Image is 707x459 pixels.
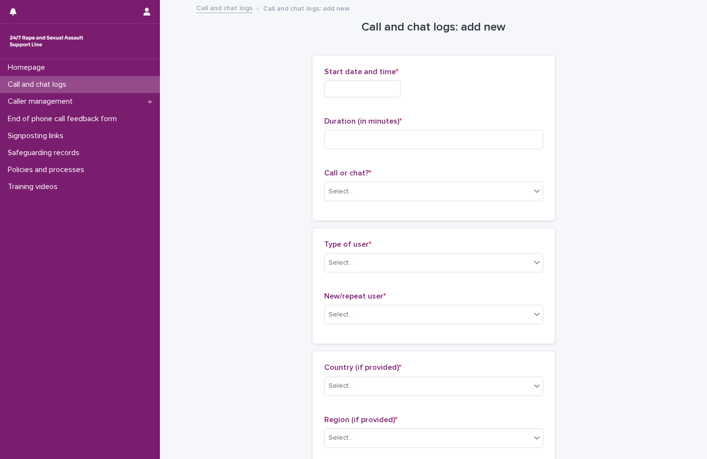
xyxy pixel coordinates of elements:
div: Select... [329,187,353,197]
span: Type of user [324,240,371,248]
p: Call and chat logs: add new [263,2,350,13]
p: Training videos [4,182,65,191]
p: Homepage [4,63,53,72]
div: Select... [329,258,353,268]
span: Region (if provided) [324,416,397,424]
span: Call or chat? [324,169,371,177]
div: Select... [329,310,353,320]
p: End of phone call feedback form [4,114,125,124]
p: Safeguarding records [4,148,87,158]
p: Caller management [4,97,80,106]
h1: Call and chat logs: add new [313,20,555,34]
span: Country (if provided) [324,364,401,371]
span: Start date and time [324,68,398,76]
div: Select... [329,381,353,391]
p: Policies and processes [4,165,92,174]
div: Select... [329,433,353,443]
img: rhQMoQhaT3yELyF149Cw [8,32,85,51]
span: Duration (in minutes) [324,117,402,125]
span: New/repeat user [324,292,386,300]
a: Call and chat logs [196,2,252,13]
p: Signposting links [4,131,71,141]
p: Call and chat logs [4,80,74,89]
